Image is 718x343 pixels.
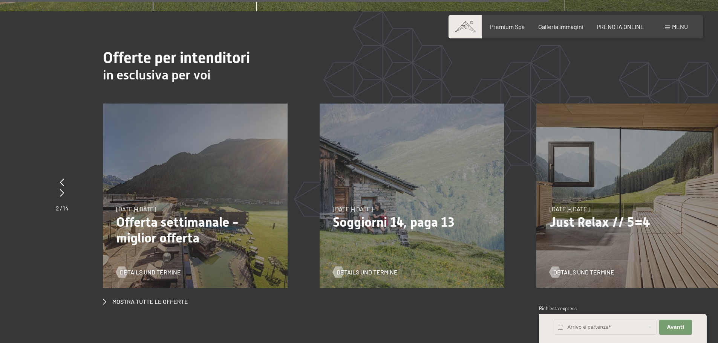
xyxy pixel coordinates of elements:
span: Offerte per intenditori [103,49,250,67]
span: Mostra tutte le offerte [112,297,188,306]
a: Premium Spa [490,23,525,30]
a: Galleria immagini [538,23,583,30]
span: Details und Termine [337,268,398,276]
p: Just Relax // 5=4 [550,214,708,230]
span: Details und Termine [120,268,181,276]
span: [DATE]-[DATE] [116,205,156,212]
span: 2 [56,204,59,212]
span: / [60,204,62,212]
a: Mostra tutte le offerte [103,297,188,306]
span: Avanti [667,324,684,331]
span: Details und Termine [553,268,614,276]
span: Menu [672,23,688,30]
a: PRENOTA ONLINE [597,23,644,30]
span: [DATE]-[DATE] [333,205,373,212]
span: [DATE]-[DATE] [550,205,589,212]
a: Details und Termine [116,268,181,276]
p: Offerta settimanale - miglior offerta [116,214,274,246]
a: Details und Termine [333,268,398,276]
button: Avanti [659,320,692,335]
p: Soggiorni 14, paga 13 [333,214,491,230]
a: Details und Termine [550,268,614,276]
span: Richiesta express [539,305,577,311]
span: 14 [63,204,69,212]
span: in esclusiva per voi [103,67,211,82]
